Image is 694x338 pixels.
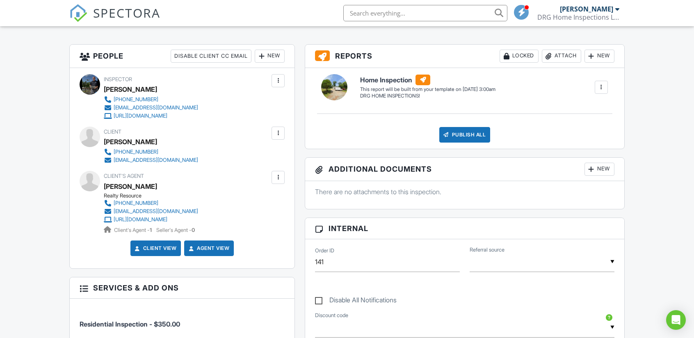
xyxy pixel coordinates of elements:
span: Inspector [104,76,132,82]
span: SPECTORA [93,4,160,21]
a: [EMAIL_ADDRESS][DOMAIN_NAME] [104,207,198,216]
div: Locked [500,50,539,63]
div: [EMAIL_ADDRESS][DOMAIN_NAME] [114,208,198,215]
a: [URL][DOMAIN_NAME] [104,216,198,224]
h3: Services & Add ons [70,277,294,299]
label: Order ID [315,247,334,254]
div: [PHONE_NUMBER] [114,96,158,103]
a: [URL][DOMAIN_NAME] [104,112,198,120]
div: New [255,50,285,63]
div: [EMAIL_ADDRESS][DOMAIN_NAME] [114,104,198,111]
div: [URL][DOMAIN_NAME] [114,216,167,223]
div: This report will be built from your template on [DATE] 3:00am [360,86,495,93]
span: Client's Agent - [114,227,153,233]
div: [EMAIL_ADDRESS][DOMAIN_NAME] [114,157,198,163]
a: Agent View [187,244,229,252]
div: [PHONE_NUMBER] [114,200,158,206]
a: [PHONE_NUMBER] [104,148,198,156]
span: Client's Agent [104,173,144,179]
a: [EMAIL_ADDRESS][DOMAIN_NAME] [104,104,198,112]
h6: Home Inspection [360,75,495,85]
div: [PERSON_NAME] [104,83,157,95]
h3: Additional Documents [305,158,624,181]
div: Realty Resource [104,193,205,199]
label: Referral source [470,246,505,254]
h3: Internal [305,218,624,239]
strong: 0 [192,227,195,233]
li: Service: Residential Inspection [80,305,285,335]
div: [URL][DOMAIN_NAME] [114,113,167,119]
div: DRG HOME INSPECTIONS! [360,93,495,100]
div: [PHONE_NUMBER] [114,149,158,155]
span: Residential Inspection - $350.00 [80,320,180,328]
img: The Best Home Inspection Software - Spectora [69,4,87,22]
span: Client [104,129,121,135]
div: Publish All [439,127,491,143]
a: [PHONE_NUMBER] [104,95,198,104]
div: New [584,163,614,176]
label: Discount code [315,312,348,319]
h3: Reports [305,45,624,68]
strong: 1 [150,227,152,233]
input: Search everything... [343,5,507,21]
a: Client View [133,244,177,252]
div: Attach [542,50,581,63]
a: SPECTORA [69,11,160,28]
label: Disable All Notifications [315,296,397,306]
span: Seller's Agent - [156,227,195,233]
a: [PHONE_NUMBER] [104,199,198,207]
div: [PERSON_NAME] [560,5,613,13]
div: Disable Client CC Email [171,50,251,63]
p: There are no attachments to this inspection. [315,187,614,196]
div: [PERSON_NAME] [104,136,157,148]
div: New [584,50,614,63]
a: [EMAIL_ADDRESS][DOMAIN_NAME] [104,156,198,164]
div: DRG Home Inspections LLC [537,13,619,21]
a: [PERSON_NAME] [104,180,157,193]
h3: People [70,45,294,68]
div: Open Intercom Messenger [666,310,686,330]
